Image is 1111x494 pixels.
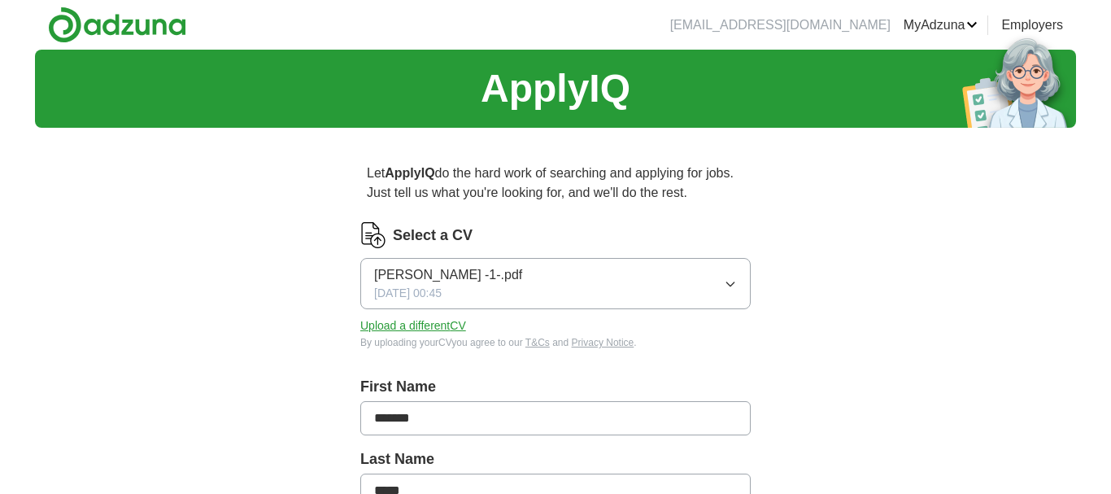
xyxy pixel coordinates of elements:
a: T&Cs [525,337,550,348]
img: CV Icon [360,222,386,248]
label: Select a CV [393,225,473,247]
label: Last Name [360,448,751,470]
span: [PERSON_NAME] -1-.pdf [374,265,522,285]
button: [PERSON_NAME] -1-.pdf[DATE] 00:45 [360,258,751,309]
a: Employers [1001,15,1063,35]
span: [DATE] 00:45 [374,285,442,302]
p: Let do the hard work of searching and applying for jobs. Just tell us what you're looking for, an... [360,157,751,209]
img: Adzuna logo [48,7,186,43]
a: Privacy Notice [572,337,634,348]
label: First Name [360,376,751,398]
a: MyAdzuna [904,15,978,35]
h1: ApplyIQ [481,59,630,118]
li: [EMAIL_ADDRESS][DOMAIN_NAME] [670,15,891,35]
div: By uploading your CV you agree to our and . [360,335,751,350]
button: Upload a differentCV [360,317,466,334]
strong: ApplyIQ [385,166,434,180]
